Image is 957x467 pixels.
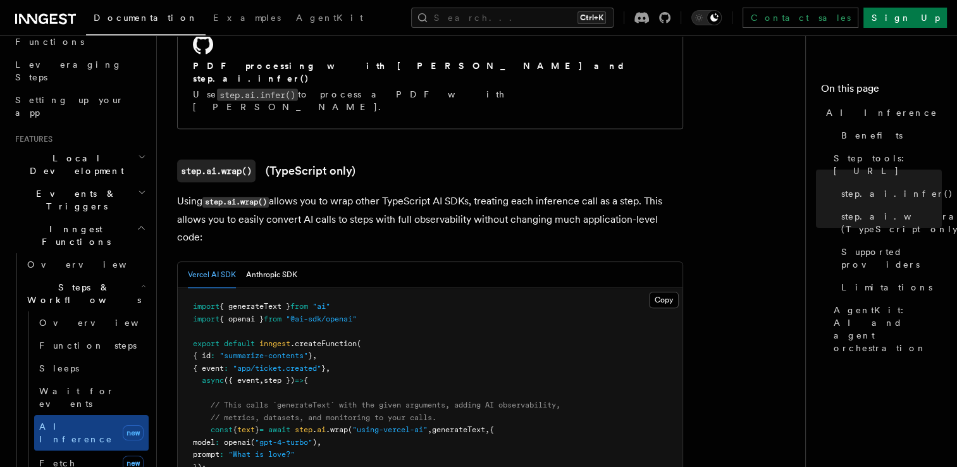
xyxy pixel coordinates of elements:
span: : [224,364,228,373]
span: "@ai-sdk/openai" [286,314,357,323]
a: Overview [22,253,149,276]
span: Overview [27,259,157,270]
span: .createFunction [290,339,357,348]
span: text [237,425,255,434]
span: { id [193,351,211,360]
a: Function steps [34,334,149,357]
span: ({ event [224,376,259,385]
a: PDF processing with [PERSON_NAME] and step.ai.infer()Usestep.ai.infer()to process a PDF with [PER... [177,16,683,129]
a: Limitations [836,276,942,299]
span: import [193,314,219,323]
button: Copy [649,292,679,308]
a: step.ai.wrap() (TypeScript only) [836,205,942,240]
a: Benefits [836,124,942,147]
span: : [211,351,215,360]
code: step.ai.wrap() [202,197,269,208]
kbd: Ctrl+K [577,11,606,24]
span: , [485,425,490,434]
button: Local Development [10,147,149,182]
h4: On this page [821,81,942,101]
a: Contact sales [743,8,858,28]
span: export [193,339,219,348]
a: Wait for events [34,380,149,415]
span: { [233,425,237,434]
span: import [193,302,219,311]
span: . [312,425,317,434]
span: Leveraging Steps [15,59,122,82]
span: "gpt-4-turbo" [255,438,312,447]
span: prompt [193,450,219,459]
a: Step tools: [URL] [829,147,942,182]
span: : [219,450,224,459]
span: Features [10,134,52,144]
span: { event [193,364,224,373]
span: Events & Triggers [10,187,138,213]
span: = [259,425,264,434]
span: Step tools: [URL] [834,152,942,177]
span: => [295,376,304,385]
span: } [321,364,326,373]
span: , [317,438,321,447]
span: } [255,425,259,434]
span: ( [250,438,255,447]
a: step.ai.infer() [836,182,942,205]
button: Vercel AI SDK [188,262,236,288]
span: step.ai.infer() [841,187,953,200]
span: "ai" [312,302,330,311]
span: await [268,425,290,434]
a: Overview [34,311,149,334]
span: from [264,314,281,323]
span: , [428,425,432,434]
a: AI Inference [821,101,942,124]
span: AgentKit [296,13,363,23]
span: ) [312,438,317,447]
span: openai [224,438,250,447]
span: .wrap [326,425,348,434]
span: "What is love?" [228,450,295,459]
a: AgentKit: AI and agent orchestration [829,299,942,359]
a: Supported providers [836,240,942,276]
span: AI Inference [39,421,113,444]
a: Sleeps [34,357,149,380]
span: from [290,302,308,311]
span: { [304,376,308,385]
span: , [326,364,330,373]
button: Toggle dark mode [691,10,722,25]
span: "app/ticket.created" [233,364,321,373]
code: step.ai.infer() [217,89,298,101]
code: step.ai.wrap() [177,159,256,182]
span: Documentation [94,13,198,23]
p: Using allows you to wrap other TypeScript AI SDKs, treating each inference call as a step. This a... [177,192,683,246]
span: generateText [432,425,485,434]
span: Function steps [39,340,137,351]
button: Steps & Workflows [22,276,149,311]
span: ai [317,425,326,434]
a: AI Inferencenew [34,415,149,451]
span: model [193,438,215,447]
a: Sign Up [863,8,947,28]
span: Limitations [841,281,932,294]
span: , [259,376,264,385]
span: ( [348,425,352,434]
span: Steps & Workflows [22,281,141,306]
span: step }) [264,376,295,385]
a: Leveraging Steps [10,53,149,89]
span: Wait for events [39,386,114,409]
span: inngest [259,339,290,348]
span: "summarize-contents" [219,351,308,360]
span: Supported providers [841,246,942,271]
a: AgentKit [288,4,371,34]
span: AI Inference [826,106,937,119]
span: : [215,438,219,447]
button: Anthropic SDK [246,262,297,288]
span: { [490,425,494,434]
span: Local Development [10,152,138,177]
a: step.ai.wrap()(TypeScript only) [177,159,355,182]
span: Overview [39,318,170,328]
a: Your first Functions [10,18,149,53]
span: } [308,351,312,360]
span: "using-vercel-ai" [352,425,428,434]
span: AgentKit: AI and agent orchestration [834,304,942,354]
p: Use to process a PDF with [PERSON_NAME]. [193,88,667,113]
button: Search...Ctrl+K [411,8,614,28]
